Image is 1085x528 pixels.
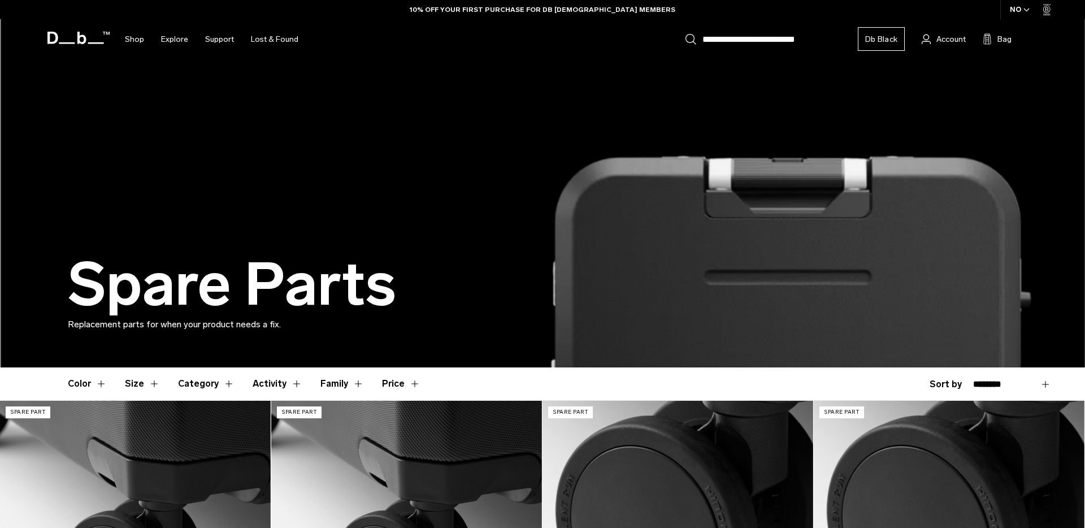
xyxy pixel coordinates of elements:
button: Bag [983,32,1012,46]
p: Spare Part [6,406,50,418]
span: Account [936,33,966,45]
a: Shop [125,19,144,59]
a: Support [205,19,234,59]
a: Lost & Found [251,19,298,59]
a: 10% OFF YOUR FIRST PURCHASE FOR DB [DEMOGRAPHIC_DATA] MEMBERS [410,5,675,15]
button: Toggle Filter [178,367,235,400]
p: Spare Part [277,406,322,418]
p: Spare Part [819,406,864,418]
a: Explore [161,19,188,59]
nav: Main Navigation [116,19,307,59]
a: Account [922,32,966,46]
span: Replacement parts for when your product needs a fix. [68,319,281,330]
a: Db Black [858,27,905,51]
button: Toggle Price [382,367,420,400]
button: Toggle Filter [253,367,302,400]
button: Toggle Filter [68,367,107,400]
button: Toggle Filter [125,367,160,400]
h1: Spare Parts [68,252,396,318]
button: Toggle Filter [320,367,364,400]
p: Spare Part [548,406,593,418]
span: Bag [997,33,1012,45]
